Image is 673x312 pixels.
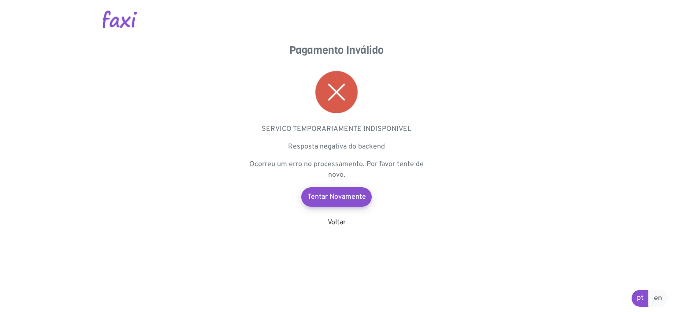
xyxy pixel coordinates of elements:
p: SERVICO TEMPORARIAMENTE INDISPONIVEL [248,124,425,134]
h4: Pagamento Inválido [248,44,425,57]
img: error [315,71,358,113]
a: en [648,290,668,307]
p: Ocorreu um erro no processamento. Por favor tente de novo. [248,159,425,180]
a: Voltar [328,218,346,227]
a: Tentar Novamente [301,187,372,207]
a: pt [632,290,649,307]
p: Resposta negativa do backend [248,141,425,152]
